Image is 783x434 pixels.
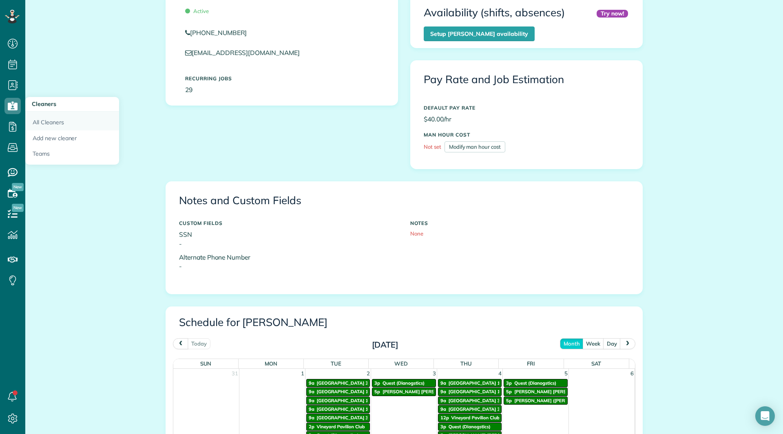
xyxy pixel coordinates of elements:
span: 5 [564,369,568,378]
span: Quest (Dianogstics) [383,380,425,386]
span: [GEOGRAPHIC_DATA] 34 [449,398,503,403]
span: [GEOGRAPHIC_DATA] 33 [317,380,371,386]
a: 2p Vineyard Pavilion Club [306,423,370,431]
h3: Pay Rate and Job Estimation [424,74,629,86]
a: Add new cleaner [25,130,119,146]
h3: Schedule for [PERSON_NAME] [179,317,629,328]
div: Try now! [597,10,628,18]
span: 5p [374,389,380,394]
span: 2p [309,424,314,430]
span: 9a [309,380,314,386]
span: Cleaners [32,100,56,108]
a: 9a [GEOGRAPHIC_DATA] 33 [306,379,370,387]
h3: Notes and Custom Fields [179,195,629,207]
span: [PERSON_NAME] [PERSON_NAME] Financial [514,389,610,394]
button: prev [173,338,188,349]
span: Sat [591,360,602,367]
span: [PERSON_NAME] [PERSON_NAME] Financial [383,389,479,394]
span: [PERSON_NAME] ([PERSON_NAME] HVAC) [514,398,607,403]
button: month [560,338,584,349]
a: 3p Quest (Dianogstics) [372,379,436,387]
span: [GEOGRAPHIC_DATA] 15 [449,389,503,394]
span: 3p [506,380,512,386]
span: Quest (Dianogstics) [514,380,556,386]
p: $40.00/hr [424,115,629,124]
a: 3p Quest (Dianogstics) [438,423,502,431]
span: 3p [440,424,446,430]
span: Vineyard Pavilion Club [451,415,500,421]
h5: MAN HOUR COST [424,132,629,137]
button: day [603,338,621,349]
a: 3p Quest (Dianogstics) [504,379,568,387]
h2: [DATE] [334,340,436,349]
span: Not set [424,143,441,150]
span: [GEOGRAPHIC_DATA] 15 [317,398,371,403]
span: Vineyard Pavilion Club [317,424,365,430]
span: Tue [331,360,341,367]
h5: CUSTOM FIELDS [179,220,398,226]
span: Active [185,8,209,14]
span: 3 [432,369,437,378]
span: Quest (Dianogstics) [449,424,491,430]
p: Alternate Phone Number - [179,253,398,271]
span: Wed [394,360,408,367]
span: [GEOGRAPHIC_DATA] 33 [449,406,503,412]
button: today [188,338,210,349]
div: Open Intercom Messenger [755,406,775,426]
a: 9a [GEOGRAPHIC_DATA] 34 [438,397,502,405]
button: week [582,338,604,349]
h5: Recurring Jobs [185,76,378,81]
span: Fri [527,360,535,367]
span: 31 [231,369,239,378]
span: 9a [309,415,314,421]
a: All Cleaners [25,112,119,130]
a: Teams [25,146,119,165]
span: 9a [440,380,446,386]
span: 9a [309,398,314,403]
a: 5p [PERSON_NAME] [PERSON_NAME] Financial [372,388,436,396]
p: SSN - [179,230,398,249]
a: [PHONE_NUMBER] [185,28,378,37]
h3: Availability (shifts, absences) [424,7,565,19]
span: 9a [309,406,314,412]
span: 9a [440,389,446,394]
a: [EMAIL_ADDRESS][DOMAIN_NAME] [185,48,307,57]
span: 6 [630,369,635,378]
span: 9a [309,389,314,394]
h5: NOTES [410,220,629,226]
span: Thu [460,360,472,367]
span: 5p [506,389,512,394]
a: 9a [GEOGRAPHIC_DATA] 15 [306,397,370,405]
a: 5p [PERSON_NAME] ([PERSON_NAME] HVAC) [504,397,568,405]
span: 4 [498,369,502,378]
a: 12p Vineyard Pavilion Club [438,414,502,422]
a: 9a [GEOGRAPHIC_DATA] 33 [438,405,502,413]
span: New [12,183,24,191]
span: [GEOGRAPHIC_DATA] 14 [449,380,503,386]
a: 5p [PERSON_NAME] [PERSON_NAME] Financial [504,388,568,396]
span: 9a [440,406,446,412]
span: [GEOGRAPHIC_DATA] 14 [317,389,371,394]
a: 9a [GEOGRAPHIC_DATA] 15 [438,388,502,396]
p: 29 [185,85,378,95]
a: 9a [GEOGRAPHIC_DATA] 14 [306,388,370,396]
span: 12p [440,415,449,421]
a: 9a [GEOGRAPHIC_DATA] 14 [438,379,502,387]
a: 9a [GEOGRAPHIC_DATA] 16 [306,405,370,413]
span: Mon [265,360,277,367]
span: [GEOGRAPHIC_DATA] 34 [317,415,371,421]
span: 5p [506,398,512,403]
span: Sun [200,360,212,367]
span: None [410,230,423,237]
span: 3p [374,380,380,386]
a: Setup [PERSON_NAME] availability [424,26,535,41]
button: next [620,338,635,349]
a: Modify man hour cost [445,141,505,152]
h5: DEFAULT PAY RATE [424,105,629,110]
span: [GEOGRAPHIC_DATA] 16 [317,406,371,412]
span: 1 [300,369,305,378]
span: 9a [440,398,446,403]
span: 2 [366,369,371,378]
a: 9a [GEOGRAPHIC_DATA] 34 [306,414,370,422]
